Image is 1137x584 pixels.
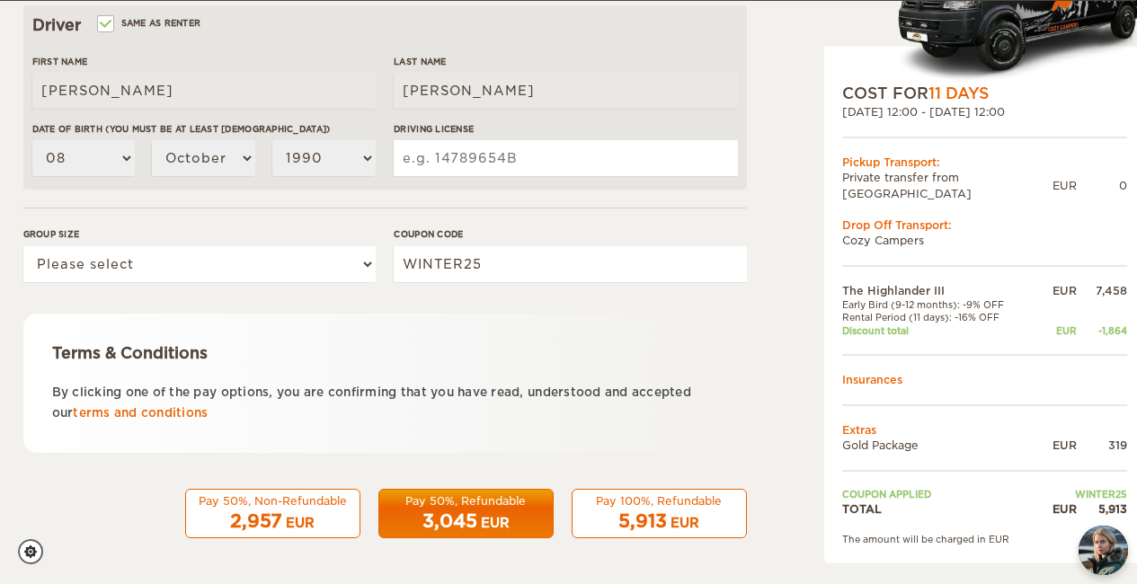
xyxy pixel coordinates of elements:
[1036,323,1076,336] div: EUR
[230,510,282,532] span: 2,957
[842,283,1037,298] td: The Highlander III
[390,493,542,509] div: Pay 50%, Refundable
[1079,526,1128,575] img: Freyja at Cozy Campers
[481,514,510,532] div: EUR
[842,232,1127,247] td: Cozy Campers
[52,342,718,364] div: Terms & Conditions
[23,227,376,241] label: Group size
[842,422,1127,438] td: Extras
[378,489,554,539] button: Pay 50%, Refundable 3,045 EUR
[422,510,477,532] span: 3,045
[1036,438,1076,453] div: EUR
[842,217,1127,232] div: Drop Off Transport:
[671,514,699,532] div: EUR
[1077,178,1127,193] div: 0
[73,406,208,420] a: terms and conditions
[842,298,1037,311] td: Early Bird (9-12 months): -9% OFF
[1036,500,1076,516] div: EUR
[842,170,1053,200] td: Private transfer from [GEOGRAPHIC_DATA]
[842,323,1037,336] td: Discount total
[394,227,746,241] label: Coupon code
[99,14,201,31] label: Same as renter
[842,155,1127,170] div: Pickup Transport:
[394,140,737,176] input: e.g. 14789654B
[1077,500,1127,516] div: 5,913
[1077,438,1127,453] div: 319
[842,82,1127,103] div: COST FOR
[394,73,737,109] input: e.g. Smith
[842,372,1127,387] td: Insurances
[842,500,1037,516] td: TOTAL
[394,122,737,136] label: Driving License
[185,489,360,539] button: Pay 50%, Non-Refundable 2,957 EUR
[32,55,376,68] label: First Name
[1053,178,1077,193] div: EUR
[32,14,738,36] div: Driver
[842,488,1037,500] td: Coupon applied
[583,493,735,509] div: Pay 100%, Refundable
[52,382,718,424] p: By clicking one of the pay options, you are confirming that you have read, understood and accepte...
[842,104,1127,119] div: [DATE] 12:00 - [DATE] 12:00
[197,493,349,509] div: Pay 50%, Non-Refundable
[1036,283,1076,298] div: EUR
[842,311,1037,323] td: Rental Period (11 days): -16% OFF
[618,510,667,532] span: 5,913
[1079,526,1128,575] button: chat-button
[572,489,747,539] button: Pay 100%, Refundable 5,913 EUR
[18,539,55,564] a: Cookie settings
[1077,283,1127,298] div: 7,458
[32,73,376,109] input: e.g. William
[32,122,376,136] label: Date of birth (You must be at least [DEMOGRAPHIC_DATA])
[1077,323,1127,336] div: -1,864
[842,532,1127,544] div: The amount will be charged in EUR
[394,55,737,68] label: Last Name
[842,438,1037,453] td: Gold Package
[928,84,989,102] span: 11 Days
[286,514,315,532] div: EUR
[99,20,111,31] input: Same as renter
[1036,488,1126,500] td: WINTER25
